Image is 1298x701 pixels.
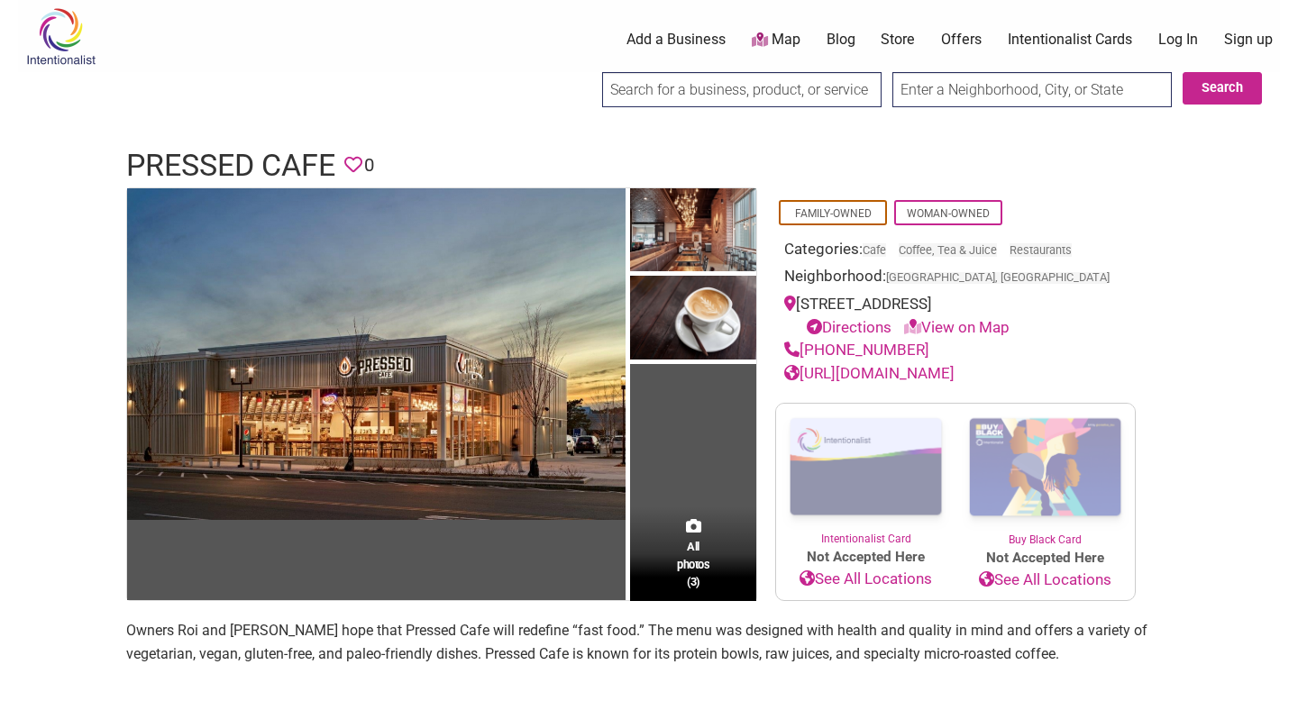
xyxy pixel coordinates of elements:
[126,144,335,187] h1: Pressed Cafe
[626,30,726,50] a: Add a Business
[1224,30,1273,50] a: Sign up
[784,265,1127,293] div: Neighborhood:
[18,7,104,66] img: Intentionalist
[955,548,1135,569] span: Not Accepted Here
[955,404,1135,532] img: Buy Black Card
[784,293,1127,339] div: [STREET_ADDRESS]
[827,30,855,50] a: Blog
[904,318,1010,336] a: View on Map
[776,547,955,568] span: Not Accepted Here
[941,30,982,50] a: Offers
[807,318,891,336] a: Directions
[886,272,1110,284] span: [GEOGRAPHIC_DATA], [GEOGRAPHIC_DATA]
[863,243,886,257] a: Cafe
[344,151,362,179] span: You must be logged in to save favorites.
[892,72,1172,107] input: Enter a Neighborhood, City, or State
[784,238,1127,266] div: Categories:
[1008,30,1132,50] a: Intentionalist Cards
[1158,30,1198,50] a: Log In
[1183,72,1262,105] button: Search
[364,151,374,179] span: 0
[881,30,915,50] a: Store
[752,30,800,50] a: Map
[1010,243,1072,257] a: Restaurants
[776,404,955,547] a: Intentionalist Card
[776,404,955,531] img: Intentionalist Card
[907,207,990,220] a: Woman-Owned
[776,568,955,591] a: See All Locations
[602,72,882,107] input: Search for a business, product, or service
[784,364,955,382] a: [URL][DOMAIN_NAME]
[677,538,709,589] span: All photos (3)
[899,243,997,257] a: Coffee, Tea & Juice
[126,619,1172,665] p: Owners Roi and [PERSON_NAME] hope that Pressed Cafe will redefine “fast food.” The menu was desig...
[795,207,872,220] a: Family-Owned
[784,341,929,359] a: [PHONE_NUMBER]
[955,404,1135,548] a: Buy Black Card
[955,569,1135,592] a: See All Locations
